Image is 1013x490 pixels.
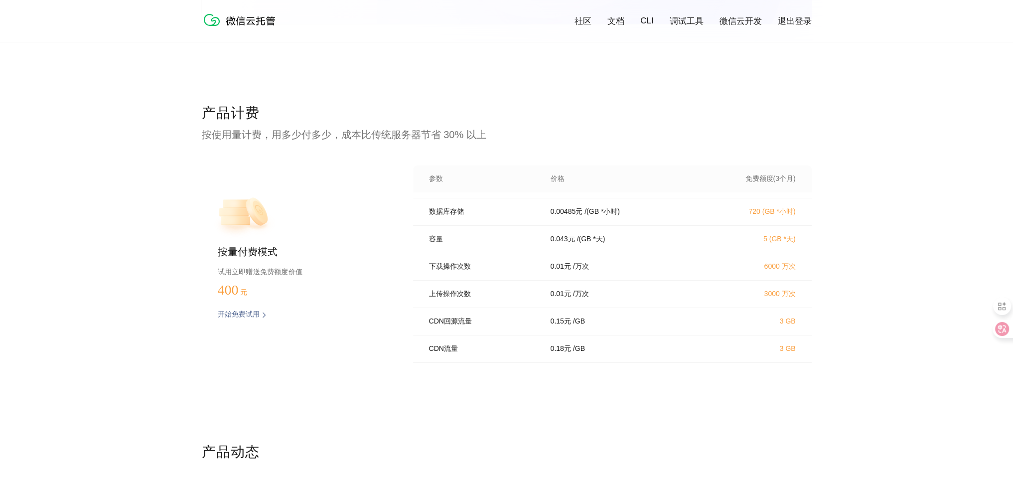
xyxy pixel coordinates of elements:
a: 退出登录 [778,15,812,27]
p: CDN回源流量 [429,317,537,326]
p: 0.15 元 [551,317,571,326]
p: / (GB *天) [577,235,605,244]
p: 产品计费 [202,104,812,124]
p: 0.01 元 [551,262,571,271]
p: 参数 [429,174,537,183]
p: 6000 万次 [708,262,796,271]
p: 价格 [551,174,565,183]
p: / (GB *小时) [584,207,620,216]
a: 文档 [607,15,624,27]
p: 开始免费试用 [218,310,260,320]
p: 400 [218,282,268,298]
img: 微信云托管 [202,10,282,30]
p: 0.00485 元 [551,207,583,216]
p: 3 GB [708,344,796,352]
p: 0.043 元 [551,235,575,244]
p: 下载操作次数 [429,262,537,271]
p: 产品动态 [202,443,812,463]
p: / 万次 [573,262,589,271]
p: 3 GB [708,317,796,325]
p: 0.18 元 [551,344,571,353]
p: 按使用量计费，用多少付多少，成本比传统服务器节省 30% 以上 [202,128,812,142]
p: CDN流量 [429,344,537,353]
span: 元 [240,289,247,296]
p: 试用立即赠送免费额度价值 [218,265,381,278]
p: 容量 [429,235,537,244]
p: / GB [573,317,585,326]
a: 微信云托管 [202,23,282,31]
p: 免费额度(3个月) [708,174,796,183]
p: / GB [573,344,585,353]
a: 社区 [575,15,591,27]
p: 0.01 元 [551,290,571,299]
p: 5 (GB *天) [708,235,796,244]
p: 3000 万次 [708,290,796,299]
p: / 万次 [573,290,589,299]
p: 数据库存储 [429,207,537,216]
a: CLI [640,16,653,26]
p: 按量付费模式 [218,245,381,259]
p: 720 (GB *小时) [708,207,796,216]
a: 微信云开发 [720,15,762,27]
a: 调试工具 [670,15,704,27]
p: 上传操作次数 [429,290,537,299]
